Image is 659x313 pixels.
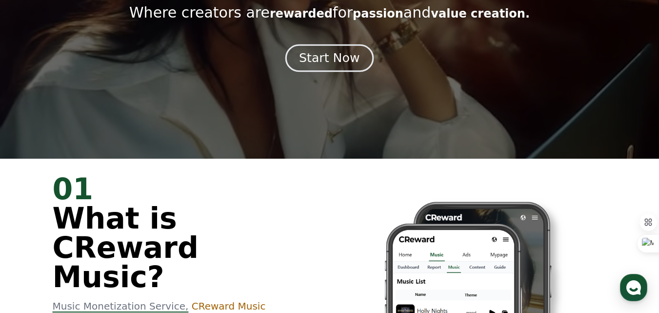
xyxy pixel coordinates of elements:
div: 01 [53,174,318,204]
span: Home [25,247,42,254]
span: rewarded [270,7,333,21]
span: passion [353,7,403,21]
p: Where creators are for and [129,4,530,21]
span: Messages [81,247,110,255]
span: Music Monetization Service, [53,300,189,312]
a: Settings [126,232,187,256]
span: value creation. [431,7,530,21]
a: Messages [64,232,126,256]
span: CReward Music [192,300,266,312]
div: Start Now [299,50,359,66]
span: Settings [144,247,168,254]
a: Home [3,232,64,256]
span: What is CReward Music? [53,201,199,294]
button: Start Now [285,44,374,72]
a: Start Now [287,55,372,64]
